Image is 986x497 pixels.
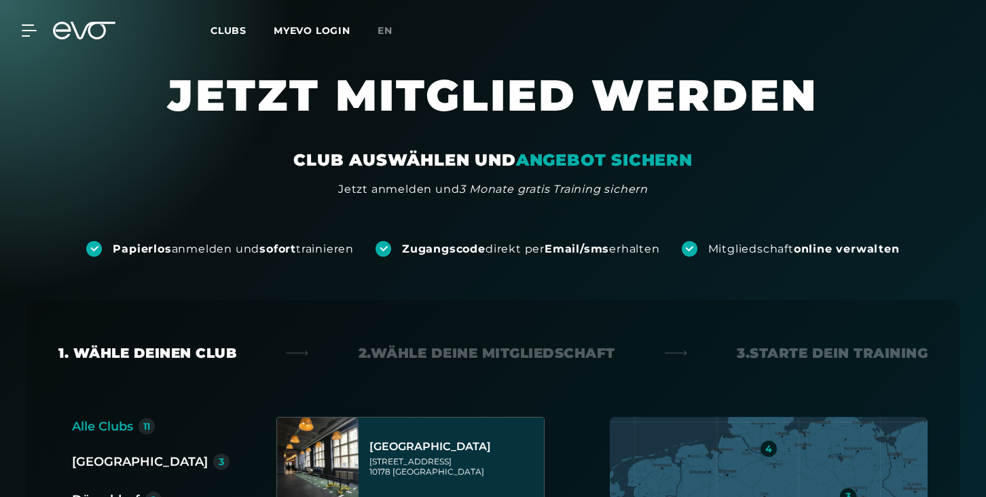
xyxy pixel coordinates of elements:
[72,417,133,436] div: Alle Clubs
[369,456,540,477] div: [STREET_ADDRESS] 10178 [GEOGRAPHIC_DATA]
[369,440,540,454] div: [GEOGRAPHIC_DATA]
[402,242,659,257] div: direkt per erhalten
[211,24,274,37] a: Clubs
[113,242,354,257] div: anmelden und trainieren
[58,344,236,363] div: 1. Wähle deinen Club
[378,23,409,39] a: en
[708,242,900,257] div: Mitgliedschaft
[402,242,486,255] strong: Zugangscode
[219,457,224,466] div: 3
[765,444,772,454] div: 4
[86,68,900,149] h1: JETZT MITGLIED WERDEN
[113,242,171,255] strong: Papierlos
[274,24,350,37] a: MYEVO LOGIN
[72,452,208,471] div: [GEOGRAPHIC_DATA]
[794,242,900,255] strong: online verwalten
[459,183,648,196] em: 3 Monate gratis Training sichern
[293,149,692,171] div: CLUB AUSWÄHLEN UND
[359,344,615,363] div: 2. Wähle deine Mitgliedschaft
[211,24,246,37] span: Clubs
[259,242,296,255] strong: sofort
[545,242,609,255] strong: Email/sms
[737,344,928,363] div: 3. Starte dein Training
[143,422,150,431] div: 11
[516,150,693,170] em: ANGEBOT SICHERN
[338,181,648,198] div: Jetzt anmelden und
[378,24,392,37] span: en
